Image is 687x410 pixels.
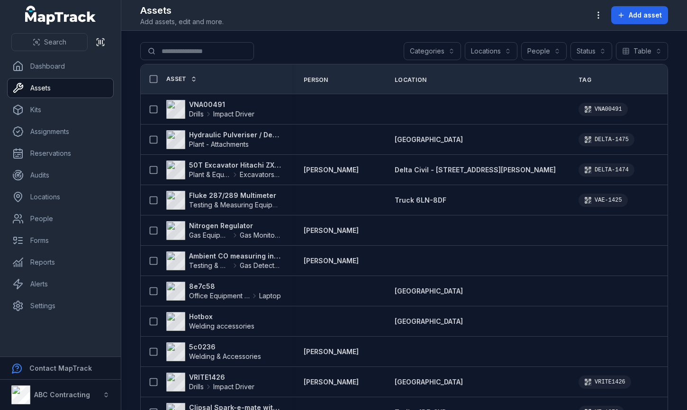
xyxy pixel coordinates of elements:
a: Dashboard [8,57,113,76]
a: Kits [8,100,113,119]
span: Welding & Accessories [189,352,261,360]
div: VRITE1426 [579,375,631,389]
a: 8e7c58Office Equipment & ITLaptop [166,282,281,301]
a: Delta Civil - [STREET_ADDRESS][PERSON_NAME] [395,165,556,175]
a: Fluke 287/289 MultimeterTesting & Measuring Equipment [166,191,281,210]
span: Location [395,76,426,84]
button: Search [11,33,88,51]
a: Hydraulic Pulveriser / Demolition ShearPlant - Attachments [166,130,281,149]
h2: Assets [140,4,224,17]
button: Status [570,42,612,60]
span: Plant & Equipment [189,170,230,179]
a: [GEOGRAPHIC_DATA] [395,135,463,144]
span: Laptop [259,291,281,301]
button: Add asset [611,6,668,24]
span: Gas Equipment [189,231,230,240]
button: People [521,42,567,60]
a: Ambient CO measuring instrumentTesting & Measuring EquipmentGas Detectors [166,251,281,270]
a: Settings [8,296,113,315]
button: Locations [465,42,517,60]
span: Asset [166,75,187,83]
strong: 5c0236 [189,342,261,352]
span: Drills [189,382,204,392]
span: Add assets, edit and more. [140,17,224,27]
a: Alerts [8,275,113,294]
a: MapTrack [25,6,96,25]
strong: VNA00491 [189,100,254,109]
span: Person [304,76,328,84]
span: Tag [579,76,591,84]
strong: VRITE1426 [189,373,254,382]
span: Plant - Attachments [189,140,249,148]
div: DELTA-1475 [579,133,634,146]
a: Reservations [8,144,113,163]
span: Gas Monitors - Methane [240,231,281,240]
strong: 8e7c58 [189,282,281,291]
span: Testing & Measuring Equipment [189,261,230,270]
a: 50T Excavator Hitachi ZX350Plant & EquipmentExcavators & Plant [166,160,281,179]
span: [GEOGRAPHIC_DATA] [395,378,463,386]
div: DELTA-1474 [579,163,634,177]
a: [PERSON_NAME] [304,165,359,175]
a: [PERSON_NAME] [304,226,359,235]
span: [GEOGRAPHIC_DATA] [395,135,463,143]
a: [GEOGRAPHIC_DATA] [395,377,463,387]
a: Assignments [8,122,113,141]
a: Truck 6LN-8DF [395,196,446,205]
span: Truck 6LN-8DF [395,196,446,204]
span: [GEOGRAPHIC_DATA] [395,287,463,295]
button: Categories [404,42,461,60]
a: People [8,209,113,228]
span: Delta Civil - [STREET_ADDRESS][PERSON_NAME] [395,166,556,174]
a: Locations [8,187,113,206]
div: VNA00491 [579,103,628,116]
strong: Ambient CO measuring instrument [189,251,281,261]
a: HotboxWelding accessories [166,312,254,331]
strong: 50T Excavator Hitachi ZX350 [189,160,281,170]
a: Reports [8,253,113,272]
strong: Nitrogen Regulator [189,221,281,231]
button: Table [616,42,668,60]
span: Search [44,37,66,47]
span: Impact Driver [213,382,254,392]
strong: Hydraulic Pulveriser / Demolition Shear [189,130,281,140]
a: Audits [8,166,113,185]
span: Office Equipment & IT [189,291,250,301]
a: [PERSON_NAME] [304,256,359,266]
a: [PERSON_NAME] [304,377,359,387]
a: [PERSON_NAME] [304,347,359,357]
div: VAE-1425 [579,194,628,207]
span: Testing & Measuring Equipment [189,201,288,209]
a: Forms [8,231,113,250]
span: Gas Detectors [240,261,281,270]
strong: Hotbox [189,312,254,321]
a: VNA00491DrillsImpact Driver [166,100,254,119]
strong: Fluke 287/289 Multimeter [189,191,281,200]
a: VRITE1426DrillsImpact Driver [166,373,254,392]
a: [GEOGRAPHIC_DATA] [395,286,463,296]
a: [GEOGRAPHIC_DATA] [395,317,463,326]
span: Drills [189,109,204,119]
span: Impact Driver [213,109,254,119]
a: Nitrogen RegulatorGas EquipmentGas Monitors - Methane [166,221,281,240]
strong: Contact MapTrack [29,364,92,372]
span: Welding accessories [189,322,254,330]
span: Excavators & Plant [240,170,281,179]
a: Assets [8,79,113,98]
span: Add asset [629,10,662,20]
strong: ABC Contracting [34,391,90,399]
a: Asset [166,75,197,83]
a: 5c0236Welding & Accessories [166,342,261,361]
